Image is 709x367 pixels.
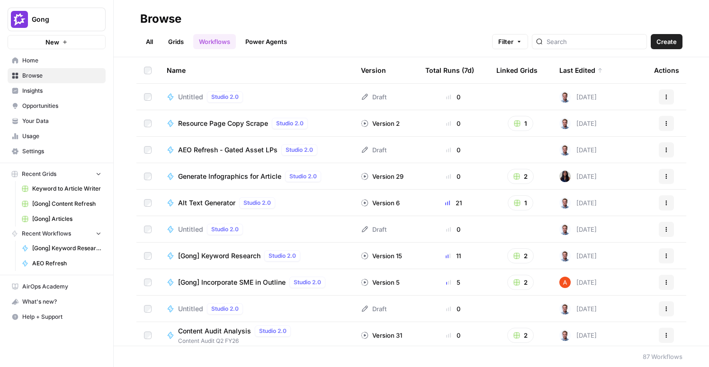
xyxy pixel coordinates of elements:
a: AEO Refresh [18,256,106,271]
a: UntitledStudio 2.0 [167,303,346,315]
span: Browse [22,71,101,80]
span: Studio 2.0 [286,146,313,154]
div: Linked Grids [496,57,538,83]
a: Browse [8,68,106,83]
span: AEO Refresh - Gated Asset LPs [178,145,278,155]
div: [DATE] [559,250,597,262]
div: 21 [425,198,481,208]
button: Recent Grids [8,167,106,181]
div: Version 31 [361,331,402,340]
img: bf076u973kud3p63l3g8gndu11n6 [559,197,571,209]
div: Version [361,57,386,83]
span: Studio 2.0 [211,225,239,234]
div: [DATE] [559,144,597,156]
a: Alt Text GeneratorStudio 2.0 [167,197,346,209]
a: Resource Page Copy ScrapeStudio 2.0 [167,118,346,129]
div: 0 [425,145,481,155]
a: Settings [8,144,106,159]
button: New [8,35,106,49]
img: bf076u973kud3p63l3g8gndu11n6 [559,250,571,262]
span: Resource Page Copy Scrape [178,119,268,128]
img: bf076u973kud3p63l3g8gndu11n6 [559,144,571,156]
div: Version 6 [361,198,400,208]
div: Name [167,57,346,83]
button: 2 [507,328,534,343]
span: Insights [22,87,101,95]
button: 2 [507,169,534,184]
a: Home [8,53,106,68]
a: [Gong] Incorporate SME in OutlineStudio 2.0 [167,277,346,288]
a: Generate Infographics for ArticleStudio 2.0 [167,171,346,182]
span: Keyword to Article Writer [32,184,101,193]
span: Untitled [178,225,203,234]
a: [Gong] Content Refresh [18,196,106,211]
div: 0 [425,331,481,340]
div: 0 [425,119,481,128]
span: AirOps Academy [22,282,101,291]
a: Keyword to Article Writer [18,181,106,196]
div: [DATE] [559,171,597,182]
span: Recent Workflows [22,229,71,238]
span: Studio 2.0 [276,119,304,128]
span: Content Audit Q2 FY26 [178,337,295,345]
img: bf076u973kud3p63l3g8gndu11n6 [559,224,571,235]
span: New [45,37,59,47]
div: Draft [361,145,386,155]
span: Recent Grids [22,170,56,178]
span: Home [22,56,101,65]
button: 1 [508,195,533,210]
span: Generate Infographics for Article [178,172,281,181]
div: Version 5 [361,278,400,287]
button: Help + Support [8,309,106,324]
div: Browse [140,11,181,26]
span: Help + Support [22,313,101,321]
div: 11 [425,251,481,261]
span: Your Data [22,117,101,125]
button: 2 [507,275,534,290]
div: 0 [425,225,481,234]
a: [Gong] Keyword ResearchStudio 2.0 [167,250,346,262]
a: Insights [8,83,106,98]
div: Total Runs (7d) [425,57,474,83]
span: [Gong] Articles [32,215,101,223]
a: Usage [8,129,106,144]
a: AEO Refresh - Gated Asset LPsStudio 2.0 [167,144,346,156]
div: What's new? [8,295,105,309]
span: Filter [498,37,513,46]
button: 2 [507,248,534,263]
button: Recent Workflows [8,227,106,241]
span: Content Audit Analysis [178,326,251,336]
span: Studio 2.0 [211,93,239,101]
a: Your Data [8,114,106,129]
span: Studio 2.0 [289,172,317,181]
span: [Gong] Content Refresh [32,200,101,208]
span: Opportunities [22,102,101,110]
div: 87 Workflows [643,352,682,361]
div: Draft [361,225,386,234]
input: Search [547,37,643,46]
span: Usage [22,132,101,140]
a: Grids [162,34,189,49]
div: 0 [425,92,481,102]
span: AEO Refresh [32,259,101,268]
div: [DATE] [559,330,597,341]
div: Draft [361,304,386,314]
img: bf076u973kud3p63l3g8gndu11n6 [559,118,571,129]
span: Alt Text Generator [178,198,235,208]
div: [DATE] [559,224,597,235]
span: [Gong] Incorporate SME in Outline [178,278,286,287]
img: bf076u973kud3p63l3g8gndu11n6 [559,91,571,103]
span: [Gong] Keyword Research [178,251,260,261]
div: [DATE] [559,197,597,209]
button: Filter [492,34,528,49]
a: [Gong] Articles [18,211,106,227]
div: Version 29 [361,172,404,181]
button: Workspace: Gong [8,8,106,31]
span: Studio 2.0 [243,199,271,207]
div: [DATE] [559,91,597,103]
div: 5 [425,278,481,287]
span: Untitled [178,92,203,102]
a: All [140,34,159,49]
div: [DATE] [559,303,597,315]
a: UntitledStudio 2.0 [167,91,346,103]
